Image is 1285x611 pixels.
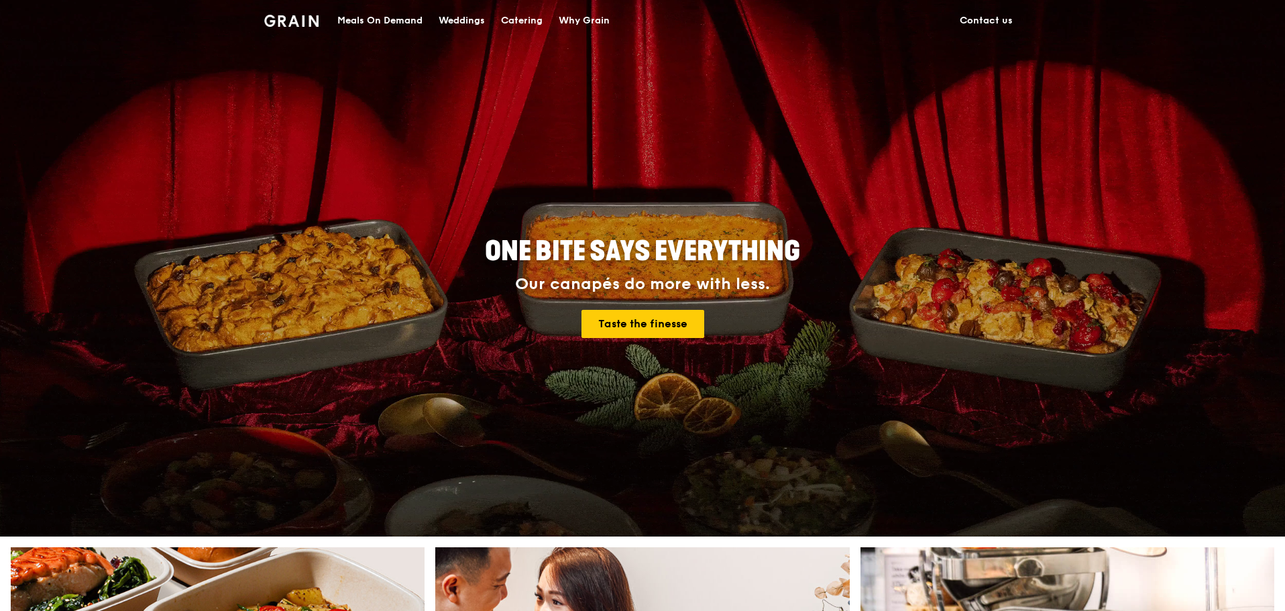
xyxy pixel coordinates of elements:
a: Why Grain [551,1,618,41]
div: Why Grain [559,1,610,41]
a: Catering [493,1,551,41]
div: Weddings [439,1,485,41]
a: Taste the finesse [581,310,704,338]
div: Catering [501,1,543,41]
span: ONE BITE SAYS EVERYTHING [485,235,800,268]
a: Weddings [431,1,493,41]
div: Meals On Demand [337,1,423,41]
a: Contact us [952,1,1021,41]
div: Our canapés do more with less. [401,275,884,294]
img: Grain [264,15,319,27]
